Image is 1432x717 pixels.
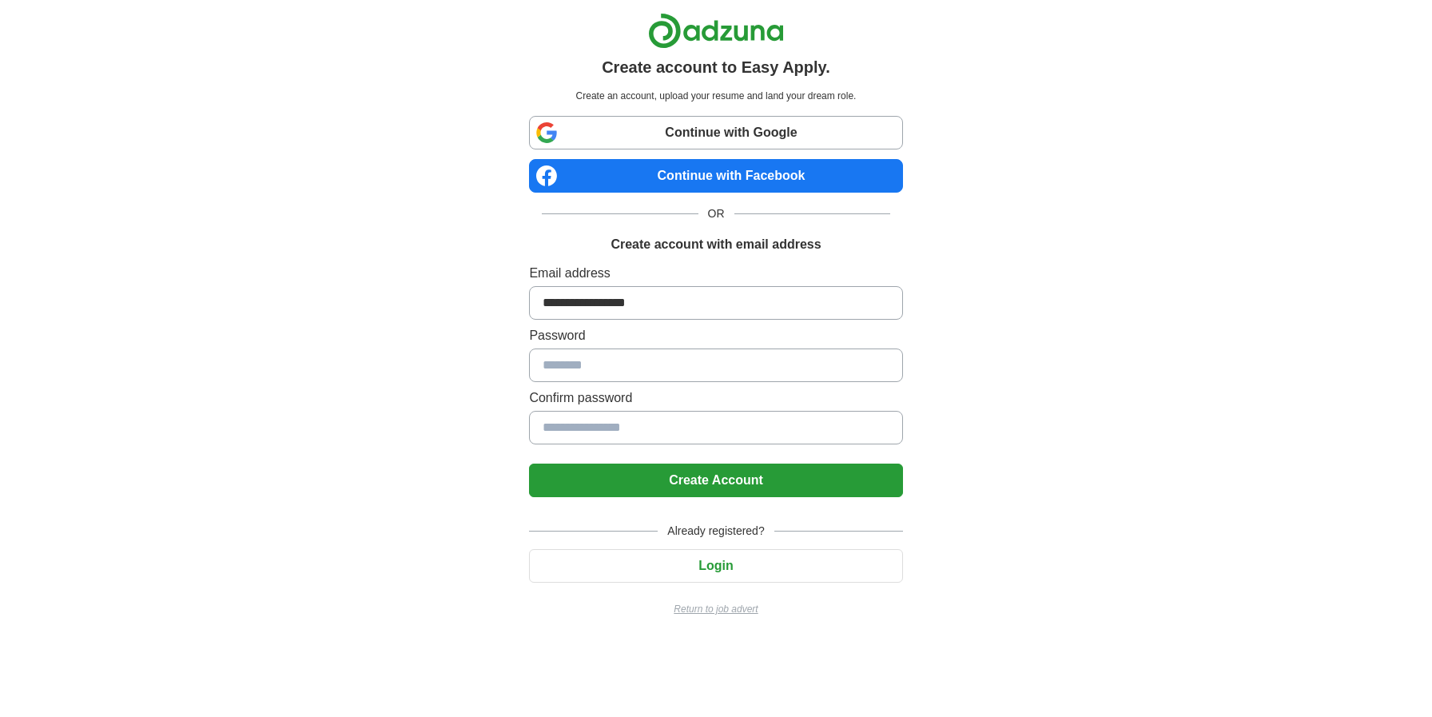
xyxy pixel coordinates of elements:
a: Continue with Facebook [529,159,902,193]
h1: Create account to Easy Apply. [602,55,830,79]
label: Email address [529,264,902,283]
span: OR [698,205,734,222]
a: Continue with Google [529,116,902,149]
label: Password [529,326,902,345]
p: Create an account, upload your resume and land your dream role. [532,89,899,103]
a: Return to job advert [529,602,902,616]
a: Login [529,559,902,572]
button: Create Account [529,464,902,497]
label: Confirm password [529,388,902,408]
button: Login [529,549,902,583]
span: Already registered? [658,523,774,540]
h1: Create account with email address [611,235,821,254]
img: Adzuna logo [648,13,784,49]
